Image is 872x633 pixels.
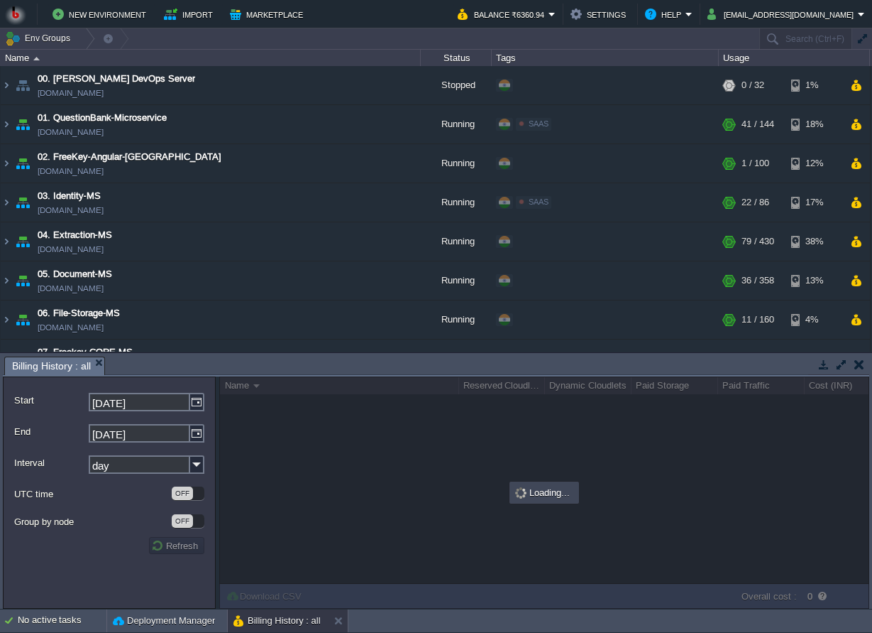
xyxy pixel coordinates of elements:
img: AMDAwAAAACH5BAEAAAAALAAAAAABAAEAAAICRAEAOw== [1,105,12,144]
label: Interval [14,455,87,470]
div: No active tasks [18,610,106,632]
div: Stopped [421,66,492,104]
div: Running [421,340,492,378]
a: [DOMAIN_NAME] [38,242,104,256]
div: Running [421,105,492,144]
a: 03. Identity-MS [38,189,101,203]
img: AMDAwAAAACH5BAEAAAAALAAAAAABAAEAAAICRAEAOw== [1,183,12,222]
img: Bitss Techniques [5,4,26,25]
span: Billing History : all [12,357,91,375]
div: 17% [791,183,837,222]
a: 02. FreeKey-Angular-[GEOGRAPHIC_DATA] [38,150,221,164]
div: Running [421,222,492,261]
img: AMDAwAAAACH5BAEAAAAALAAAAAABAAEAAAICRAEAOw== [13,340,33,378]
img: AMDAwAAAACH5BAEAAAAALAAAAAABAAEAAAICRAEAOw== [13,66,33,104]
a: 07. Freekey-CORE-MS [38,345,133,359]
div: 38% [791,222,837,261]
div: Running [421,183,492,222]
img: AMDAwAAAACH5BAEAAAAALAAAAAABAAEAAAICRAEAOw== [13,301,33,339]
img: AMDAwAAAACH5BAEAAAAALAAAAAABAAEAAAICRAEAOw== [13,183,33,222]
a: 04. Extraction-MS [38,228,112,242]
button: Help [645,6,685,23]
img: AMDAwAAAACH5BAEAAAAALAAAAAABAAEAAAICRAEAOw== [13,105,33,144]
button: Import [164,6,217,23]
div: Usage [719,50,869,66]
div: 41 / 144 [741,105,774,144]
img: AMDAwAAAACH5BAEAAAAALAAAAAABAAEAAAICRAEAOw== [13,261,33,300]
img: AMDAwAAAACH5BAEAAAAALAAAAAABAAEAAAICRAEAOw== [1,301,12,339]
div: 22 / 86 [741,183,769,222]
div: 0 / 32 [741,66,764,104]
div: 4% [791,301,837,339]
a: [DOMAIN_NAME] [38,164,104,178]
a: [DOMAIN_NAME] [38,86,104,100]
button: Refresh [151,539,202,552]
button: New Environment [53,6,150,23]
a: [DOMAIN_NAME] [38,125,104,139]
div: 16% [791,340,837,378]
div: Tags [492,50,718,66]
div: 36 / 358 [741,261,774,300]
div: 13% [791,261,837,300]
button: Env Groups [5,28,75,48]
a: 01. QuestionBank-Microservice [38,111,167,125]
div: Status [421,50,491,66]
img: AMDAwAAAACH5BAEAAAAALAAAAAABAAEAAAICRAEAOw== [1,66,12,104]
span: SAAS [529,198,548,206]
button: Marketplace [230,6,307,23]
button: Deployment Manager [113,614,215,628]
img: AMDAwAAAACH5BAEAAAAALAAAAAABAAEAAAICRAEAOw== [1,261,12,300]
a: 05. Document-MS [38,267,112,281]
div: 11 / 160 [741,301,774,339]
button: [EMAIL_ADDRESS][DOMAIN_NAME] [707,6,858,23]
label: UTC time [14,487,170,502]
img: AMDAwAAAACH5BAEAAAAALAAAAAABAAEAAAICRAEAOw== [13,144,33,183]
span: SAAS [529,119,548,128]
label: End [14,424,87,439]
a: 06. File-Storage-MS [38,306,120,320]
div: 23 / 50 [741,340,769,378]
button: Billing History : all [233,614,321,628]
div: Running [421,144,492,183]
div: Loading... [511,483,578,502]
div: 18% [791,105,837,144]
a: [DOMAIN_NAME] [38,281,104,296]
div: Name [1,50,420,66]
div: OFF [172,487,193,500]
img: AMDAwAAAACH5BAEAAAAALAAAAAABAAEAAAICRAEAOw== [1,340,12,378]
label: Group by node [14,514,170,529]
img: AMDAwAAAACH5BAEAAAAALAAAAAABAAEAAAICRAEAOw== [33,57,40,60]
a: [DOMAIN_NAME] [38,320,104,335]
div: Running [421,261,492,300]
div: OFF [172,514,193,528]
a: 00. [PERSON_NAME] DevOps Server [38,72,195,86]
a: [DOMAIN_NAME] [38,203,104,217]
img: AMDAwAAAACH5BAEAAAAALAAAAAABAAEAAAICRAEAOw== [1,144,12,183]
label: Start [14,393,87,408]
div: 79 / 430 [741,222,774,261]
img: AMDAwAAAACH5BAEAAAAALAAAAAABAAEAAAICRAEAOw== [13,222,33,261]
div: 1 / 100 [741,144,769,183]
div: 1% [791,66,837,104]
button: Settings [570,6,630,23]
div: 12% [791,144,837,183]
img: AMDAwAAAACH5BAEAAAAALAAAAAABAAEAAAICRAEAOw== [1,222,12,261]
div: Running [421,301,492,339]
button: Balance ₹6360.94 [458,6,548,23]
